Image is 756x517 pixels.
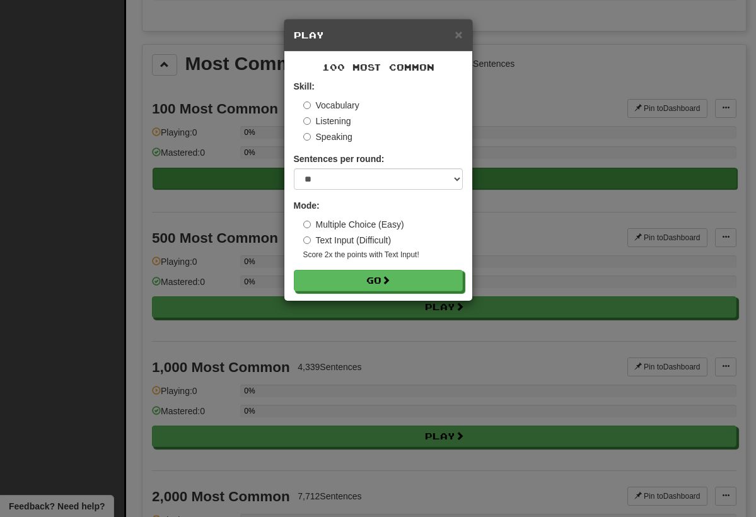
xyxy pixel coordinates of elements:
label: Sentences per round: [294,153,385,165]
label: Speaking [303,131,352,143]
label: Listening [303,115,351,127]
small: Score 2x the points with Text Input ! [303,250,463,260]
span: 100 Most Common [322,62,434,73]
button: Go [294,270,463,291]
label: Vocabulary [303,99,359,112]
input: Vocabulary [303,102,311,109]
label: Text Input (Difficult) [303,234,392,247]
strong: Mode: [294,200,320,211]
label: Multiple Choice (Easy) [303,218,404,231]
input: Listening [303,117,311,125]
input: Multiple Choice (Easy) [303,221,311,228]
span: × [455,27,462,42]
button: Close [455,28,462,41]
strong: Skill: [294,81,315,91]
input: Speaking [303,133,311,141]
input: Text Input (Difficult) [303,236,311,244]
h5: Play [294,29,463,42]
